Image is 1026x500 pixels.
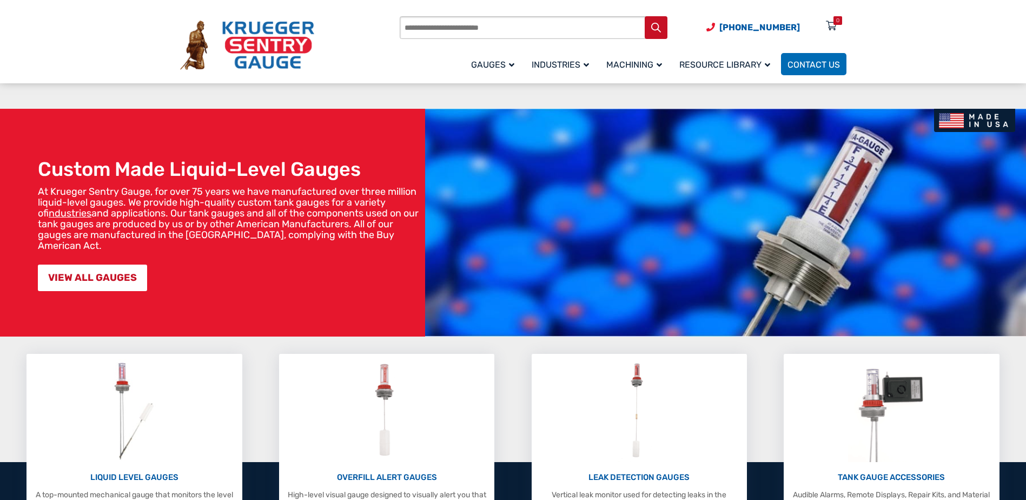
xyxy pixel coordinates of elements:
img: Krueger Sentry Gauge [180,21,314,70]
img: Overfill Alert Gauges [363,359,411,462]
img: Leak Detection Gauges [618,359,660,462]
h1: Custom Made Liquid-Level Gauges [38,157,420,181]
a: Phone Number (920) 434-8860 [706,21,800,34]
img: Liquid Level Gauges [105,359,163,462]
p: LIQUID LEVEL GAUGES [32,471,236,484]
p: At Krueger Sentry Gauge, for over 75 years we have manufactured over three million liquid-level g... [38,186,420,251]
span: Contact Us [787,60,840,70]
a: Industries [525,51,600,77]
span: Industries [532,60,589,70]
span: Gauges [471,60,514,70]
a: Gauges [465,51,525,77]
span: Machining [606,60,662,70]
a: Resource Library [673,51,781,77]
p: OVERFILL ALERT GAUGES [284,471,489,484]
a: Machining [600,51,673,77]
div: 0 [836,16,839,25]
img: Made In USA [934,109,1015,132]
a: Contact Us [781,53,846,75]
a: industries [49,207,91,219]
a: VIEW ALL GAUGES [38,265,147,291]
p: LEAK DETECTION GAUGES [537,471,742,484]
p: TANK GAUGE ACCESSORIES [789,471,994,484]
img: Tank Gauge Accessories [848,359,935,462]
span: [PHONE_NUMBER] [719,22,800,32]
span: Resource Library [679,60,770,70]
